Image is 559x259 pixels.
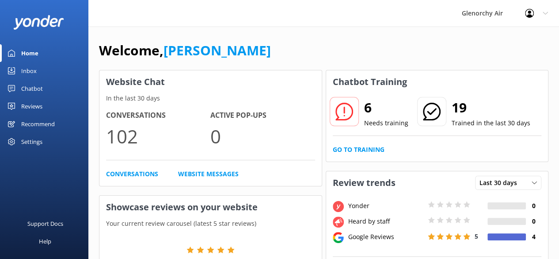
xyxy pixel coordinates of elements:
h4: 0 [526,216,541,226]
div: Yonder [346,201,426,211]
div: Home [21,44,38,62]
p: Trained in the last 30 days [452,118,530,128]
p: In the last 30 days [99,93,322,103]
a: Conversations [106,169,158,179]
a: [PERSON_NAME] [164,41,271,59]
div: Chatbot [21,80,43,97]
span: Last 30 days [479,178,522,188]
a: Website Messages [178,169,239,179]
h4: 4 [526,232,541,242]
div: Reviews [21,97,42,115]
h2: 6 [364,97,408,118]
div: Settings [21,133,42,151]
h2: 19 [452,97,530,118]
h3: Website Chat [99,70,322,93]
p: 0 [210,121,315,151]
span: 5 [475,232,478,240]
p: 102 [106,121,210,151]
div: Support Docs [27,215,63,232]
img: yonder-white-logo.png [13,15,64,30]
p: Your current review carousel (latest 5 star reviews) [99,219,322,228]
h4: Conversations [106,110,210,121]
div: Heard by staff [346,216,426,226]
h4: 0 [526,201,541,211]
h4: Active Pop-ups [210,110,315,121]
div: Google Reviews [346,232,426,242]
div: Help [39,232,51,250]
h3: Showcase reviews on your website [99,196,322,219]
p: Needs training [364,118,408,128]
h3: Review trends [326,171,402,194]
h3: Chatbot Training [326,70,414,93]
h1: Welcome, [99,40,271,61]
div: Inbox [21,62,37,80]
div: Recommend [21,115,55,133]
a: Go to Training [333,145,384,155]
